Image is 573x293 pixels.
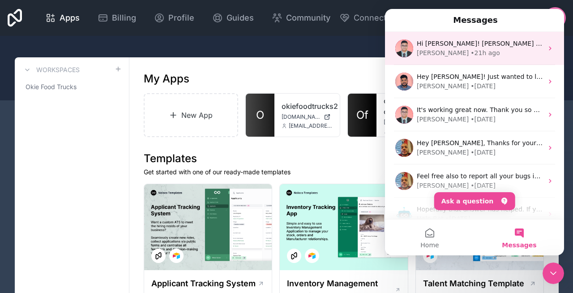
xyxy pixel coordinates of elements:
[144,151,544,166] h1: Templates
[117,233,151,239] span: Messages
[35,233,54,239] span: Home
[26,82,77,91] span: Okie Food Trucks
[265,8,338,28] a: Community
[32,139,84,148] div: [PERSON_NAME]
[543,263,564,284] iframe: Intercom live chat
[60,12,80,24] span: Apps
[173,252,180,259] img: Airtable Logo
[90,8,143,28] a: Billing
[38,8,87,28] a: Apps
[205,8,261,28] a: Guides
[339,12,444,24] button: Connect with an Expert
[384,95,435,117] a: okie-organizers
[144,72,189,86] h1: My Apps
[22,65,80,75] a: Workspaces
[10,163,28,181] img: Profile image for Carlos
[90,211,179,246] button: Messages
[256,108,264,122] span: O
[32,164,285,171] span: Feel free also to report all your bugs in our community at [URL][DOMAIN_NAME].
[246,94,274,137] a: O
[384,119,424,126] span: [DOMAIN_NAME]
[423,277,524,290] h1: Talent Matching Template
[348,94,376,137] a: Of
[282,113,333,121] a: [DOMAIN_NAME]
[168,12,194,24] span: Profile
[36,65,80,74] h3: Workspaces
[32,205,59,215] div: Help Bot
[49,183,130,201] button: Ask a question
[144,168,544,177] p: Get started with one of our ready-made templates
[32,172,84,181] div: [PERSON_NAME]
[86,139,111,148] div: • [DATE]
[60,205,86,215] div: • [DATE]
[112,12,136,24] span: Billing
[144,93,239,137] a: New App
[289,122,333,129] span: [EMAIL_ADDRESS][DOMAIN_NAME]
[308,252,316,259] img: Airtable Logo
[10,196,28,214] img: Profile image for Help Bot
[151,277,256,290] h1: Applicant Tracking System
[427,252,434,259] img: Airtable Logo
[22,79,122,95] a: Okie Food Trucks
[227,12,254,24] span: Guides
[385,9,564,255] iframe: Intercom live chat
[282,101,333,112] a: okiefoodtrucks2
[286,12,330,24] span: Community
[86,172,111,181] div: • [DATE]
[32,197,493,204] span: Hopefully that answer has helped. If you need any more help or have any other questions, I would ...
[282,113,320,121] span: [DOMAIN_NAME]
[147,8,201,28] a: Profile
[356,108,368,122] span: Of
[354,12,444,24] span: Connect with an Expert
[384,119,435,126] a: [DOMAIN_NAME]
